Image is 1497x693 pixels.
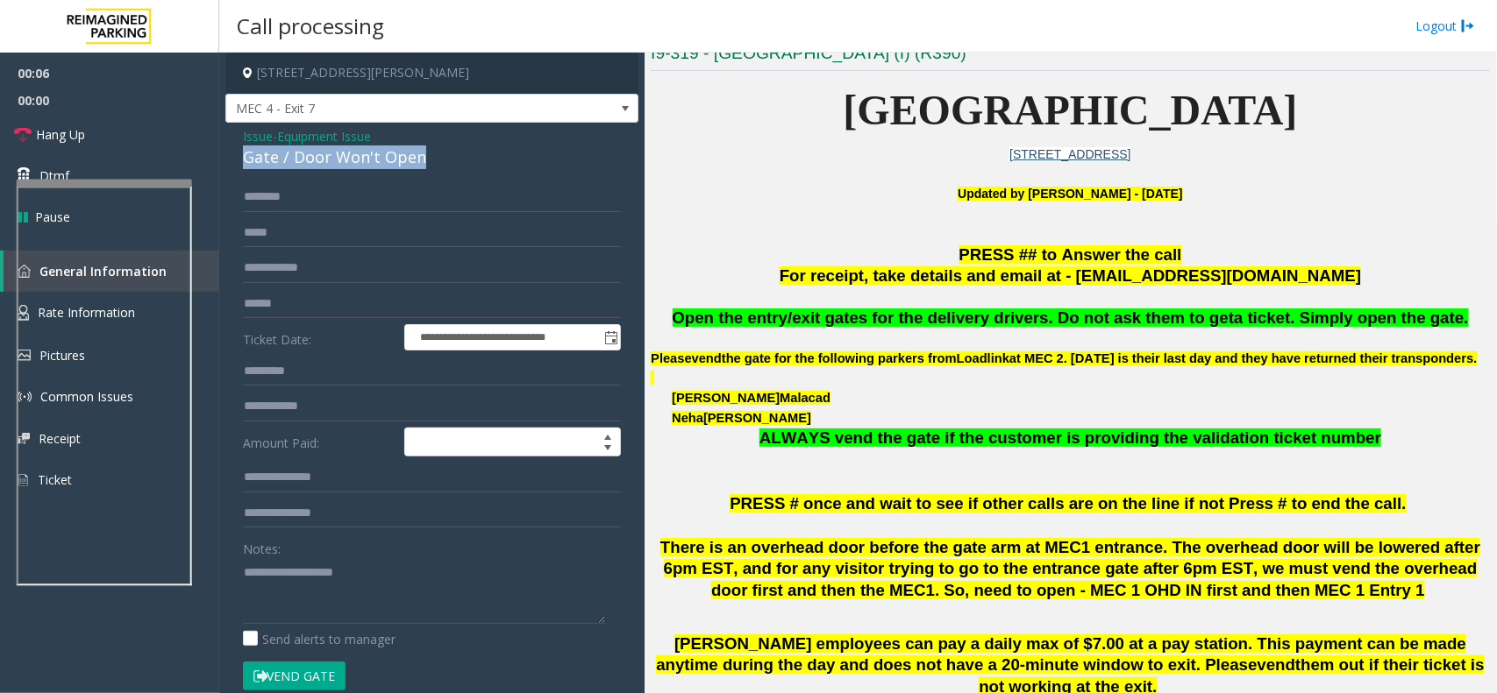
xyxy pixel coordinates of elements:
div: Gate / Door Won't Open [243,145,621,169]
label: Ticket Date: [239,324,400,350]
span: Hang Up [36,125,85,144]
span: [GEOGRAPHIC_DATA] [844,87,1298,133]
span: a ticket. Simply open the gate. [1234,308,1468,327]
span: [PERSON_NAME] employees can pay a daily max of $7.00 at a pay station. This payment can be made a... [656,634,1466,675]
span: vend [692,351,722,366]
span: [PERSON_NAME] [703,411,811,426]
span: Open the entry/exit gates for the delivery drivers. Do not ask them to get [673,308,1235,327]
b: Updated by [PERSON_NAME] - [DATE] [958,187,1182,201]
span: For receipt, take details and email at - [EMAIL_ADDRESS][DOMAIN_NAME] [780,266,1361,285]
span: Decrease value [595,442,620,456]
span: PRESS ## to Answer the call [959,245,1182,264]
label: Amount Paid: [239,428,400,457]
label: Notes: [243,534,281,558]
span: Dtmf [39,166,69,185]
h3: Call processing [228,4,393,47]
span: [PERSON_NAME] [672,391,780,405]
label: Send alerts to manager [243,630,396,648]
span: ALWAYS vend the gate if the customer is providing the validation ticket number [759,428,1381,447]
span: - [273,128,371,145]
a: General Information [4,251,219,292]
span: Malacad [780,391,830,406]
span: There is an overhead door before the gate arm at MEC1 entrance. The overhead door will be lowered... [660,538,1480,600]
span: Please [651,351,691,365]
span: Toggle popup [601,325,620,350]
button: Vend Gate [243,661,346,691]
span: Loadlink [957,351,1009,366]
img: logout [1461,17,1475,35]
h4: [STREET_ADDRESS][PERSON_NAME] [225,53,638,94]
span: Equipment Issue [277,127,371,145]
h3: I9-319 - [GEOGRAPHIC_DATA] (I) (R390) [651,42,1490,71]
span: Issue [243,127,273,145]
span: Increase value [595,428,620,442]
span: PRESS # once and wait to see if other calls are on the line if not Press # to end the call. [730,494,1406,513]
span: Neha [672,411,703,425]
span: at MEC 2. [DATE] is their last day and they have returned their transponders. [1009,351,1477,365]
a: Logout [1415,17,1475,35]
span: vend [1258,655,1296,675]
span: the gate for the following parkers from [722,351,957,365]
a: [STREET_ADDRESS] [1009,147,1130,161]
span: MEC 4 - Exit 7 [226,95,555,123]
